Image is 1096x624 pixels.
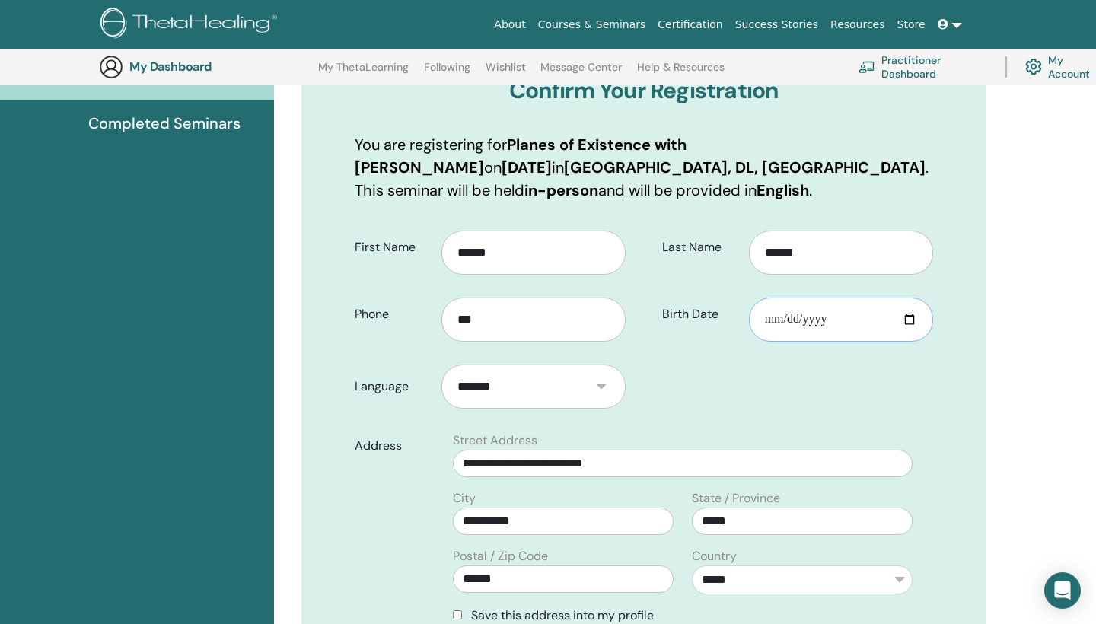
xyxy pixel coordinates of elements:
[355,135,687,177] b: Planes of Existence with [PERSON_NAME]
[318,61,409,85] a: My ThetaLearning
[486,61,526,85] a: Wishlist
[453,489,476,508] label: City
[637,61,725,85] a: Help & Resources
[729,11,824,39] a: Success Stories
[453,547,548,565] label: Postal / Zip Code
[453,431,537,450] label: Street Address
[488,11,531,39] a: About
[651,300,749,329] label: Birth Date
[692,489,780,508] label: State / Province
[355,77,933,104] h3: Confirm Your Registration
[532,11,652,39] a: Courses & Seminars
[859,50,987,84] a: Practitioner Dashboard
[502,158,552,177] b: [DATE]
[1025,55,1042,78] img: cog.svg
[757,180,809,200] b: English
[891,11,932,39] a: Store
[524,180,598,200] b: in-person
[343,431,444,460] label: Address
[1044,572,1081,609] div: Open Intercom Messenger
[343,233,441,262] label: First Name
[471,607,654,623] span: Save this address into my profile
[652,11,728,39] a: Certification
[343,300,441,329] label: Phone
[100,8,282,42] img: logo.png
[824,11,891,39] a: Resources
[355,133,933,202] p: You are registering for on in . This seminar will be held and will be provided in .
[129,59,282,74] h3: My Dashboard
[343,372,441,401] label: Language
[651,233,749,262] label: Last Name
[99,55,123,79] img: generic-user-icon.jpg
[564,158,926,177] b: [GEOGRAPHIC_DATA], DL, [GEOGRAPHIC_DATA]
[88,112,241,135] span: Completed Seminars
[692,547,737,565] label: Country
[540,61,622,85] a: Message Center
[859,61,875,73] img: chalkboard-teacher.svg
[424,61,470,85] a: Following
